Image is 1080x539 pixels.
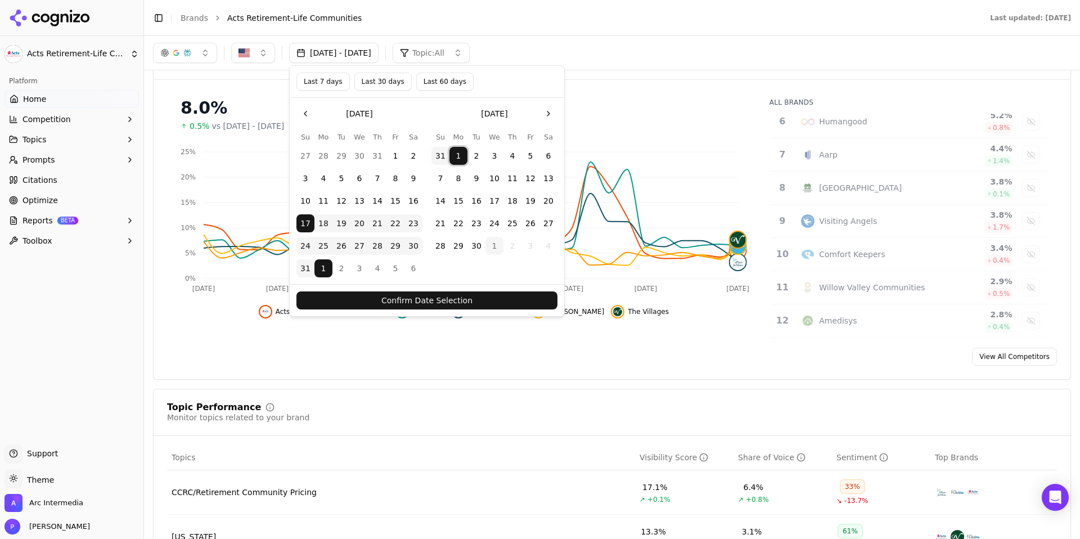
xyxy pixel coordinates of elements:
button: Wednesday, September 10th, 2025 [485,169,503,187]
a: Citations [4,171,139,189]
button: Tuesday, September 30th, 2025 [467,237,485,255]
img: humangood [801,115,814,128]
span: Theme [22,475,54,484]
div: 3.1% [742,526,762,537]
button: Wednesday, August 27th, 2025, selected [350,237,368,255]
button: Last 30 days [354,73,412,91]
th: Tuesday [467,132,485,142]
button: Open user button [4,519,90,534]
nav: breadcrumb [181,12,967,24]
span: -13.7% [844,496,868,505]
button: Saturday, September 27th, 2025 [539,214,557,232]
tspan: [DATE] [561,285,584,293]
button: Wednesday, August 13th, 2025 [350,192,368,210]
div: Platform [4,72,139,90]
tr: 12amedisysAmedisys2.8%0.4%Show amedisys data [771,304,1048,338]
button: Tuesday, September 2nd, 2025 [467,147,485,165]
span: Prompts [22,154,55,165]
button: Sunday, August 17th, 2025, selected [296,214,314,232]
button: Friday, August 15th, 2025 [386,192,404,210]
span: ↗ [738,495,744,504]
button: Thursday, August 7th, 2025 [368,169,386,187]
div: Aarp [819,149,838,160]
img: a place for mom [730,254,746,270]
button: Monday, September 1st, 2025, selected [449,147,467,165]
button: Tuesday, September 16th, 2025 [467,192,485,210]
div: 3.8 % [940,176,1012,187]
button: Hide the villages data [611,305,669,318]
div: Visibility Score [640,452,708,463]
button: Monday, September 29th, 2025 [449,237,467,255]
div: Last updated: [DATE] [990,14,1071,23]
th: Thursday [503,132,521,142]
span: ↘ [836,496,842,505]
span: Toolbox [22,235,52,246]
tspan: 15% [181,199,196,206]
div: 12 [775,314,790,327]
button: Monday, August 11th, 2025 [314,192,332,210]
span: ↗ [640,495,645,504]
div: 2.8 % [940,309,1012,320]
div: 61% [838,524,863,538]
button: Confirm Date Selection [296,291,557,309]
div: 33% [840,479,865,494]
button: Thursday, July 31st, 2025 [368,147,386,165]
span: Support [22,448,58,459]
div: 7 [775,148,790,161]
button: Saturday, September 20th, 2025 [539,192,557,210]
button: Sunday, August 31st, 2025, selected [431,147,449,165]
button: Go to the Previous Month [296,105,314,123]
button: Sunday, August 3rd, 2025 [296,169,314,187]
button: Monday, August 18th, 2025, selected [314,214,332,232]
button: Friday, September 26th, 2025 [521,214,539,232]
button: Show visiting angels data [1022,212,1040,230]
th: shareOfVoice [733,445,832,470]
button: Thursday, September 18th, 2025 [503,192,521,210]
table: September 2025 [431,132,557,255]
button: Tuesday, August 19th, 2025, selected [332,214,350,232]
button: Monday, September 15th, 2025 [449,192,467,210]
button: Friday, August 29th, 2025, selected [386,237,404,255]
span: 0.5% [190,120,210,132]
th: Sunday [431,132,449,142]
th: Topics [167,445,635,470]
button: Open organization switcher [4,494,83,512]
span: Topics [172,452,196,463]
span: +0.1% [647,495,670,504]
button: Wednesday, July 30th, 2025 [350,147,368,165]
button: Sunday, August 10th, 2025 [296,192,314,210]
tr: 11willow valley communitiesWillow Valley Communities2.9%0.5%Show willow valley communities data [771,271,1048,304]
div: 11 [775,281,790,294]
th: Sunday [296,132,314,142]
button: Thursday, September 4th, 2025 [503,147,521,165]
button: Show aarp data [1022,146,1040,164]
button: Last 7 days [296,73,350,91]
span: Optimize [22,195,58,206]
div: Share of Voice [738,452,805,463]
button: Hide del webb data [532,305,605,318]
tspan: 5% [185,249,196,257]
button: Tuesday, August 26th, 2025, selected [332,237,350,255]
span: Top Brands [935,452,978,463]
button: [DATE] - [DATE] [289,43,379,63]
button: Wednesday, September 24th, 2025 [485,214,503,232]
img: willow valley communities [801,281,814,294]
img: Patrick [4,519,20,534]
div: [GEOGRAPHIC_DATA] [819,182,902,194]
button: Friday, September 12th, 2025 [521,169,539,187]
th: Monday [314,132,332,142]
th: Thursday [368,132,386,142]
span: 0.5 % [993,289,1010,298]
div: 9 [775,214,790,228]
table: August 2025 [296,132,422,277]
button: Monday, August 25th, 2025, selected [314,237,332,255]
button: Tuesday, August 12th, 2025 [332,192,350,210]
div: 13.3% [641,526,665,537]
span: 0.4 % [993,256,1010,265]
button: Saturday, August 30th, 2025, selected [404,237,422,255]
tr: 8cornwall manor[GEOGRAPHIC_DATA]3.8%0.1%Show cornwall manor data [771,172,1048,205]
th: Friday [386,132,404,142]
button: Friday, September 5th, 2025 [521,147,539,165]
div: 8.0% [181,98,747,118]
div: Sentiment [836,452,888,463]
